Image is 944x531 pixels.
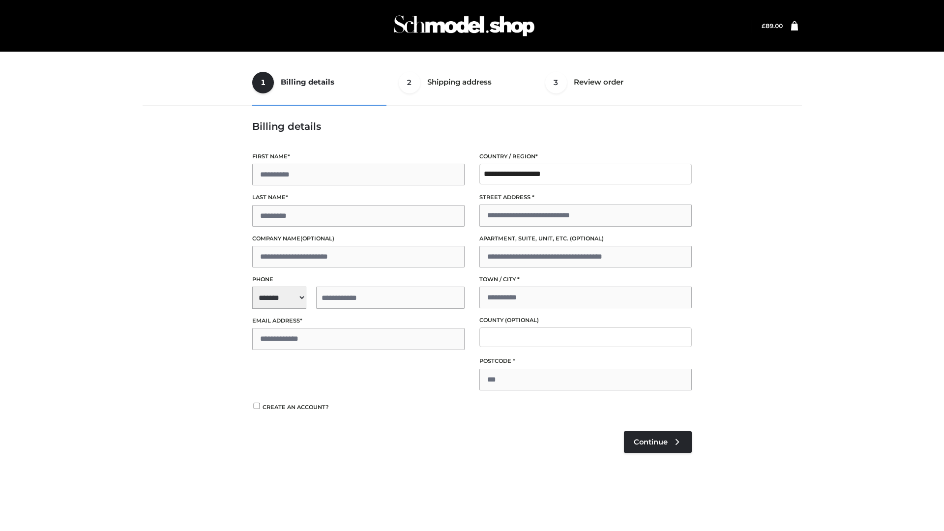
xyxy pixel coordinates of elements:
[252,120,692,132] h3: Billing details
[390,6,538,45] img: Schmodel Admin 964
[252,193,465,202] label: Last name
[252,275,465,284] label: Phone
[479,316,692,325] label: County
[300,235,334,242] span: (optional)
[762,22,783,29] a: £89.00
[624,431,692,453] a: Continue
[479,234,692,243] label: Apartment, suite, unit, etc.
[252,152,465,161] label: First name
[252,403,261,409] input: Create an account?
[252,234,465,243] label: Company name
[263,404,329,411] span: Create an account?
[479,152,692,161] label: Country / Region
[762,22,766,29] span: £
[479,275,692,284] label: Town / City
[762,22,783,29] bdi: 89.00
[479,193,692,202] label: Street address
[252,316,465,325] label: Email address
[479,356,692,366] label: Postcode
[505,317,539,324] span: (optional)
[634,438,668,446] span: Continue
[570,235,604,242] span: (optional)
